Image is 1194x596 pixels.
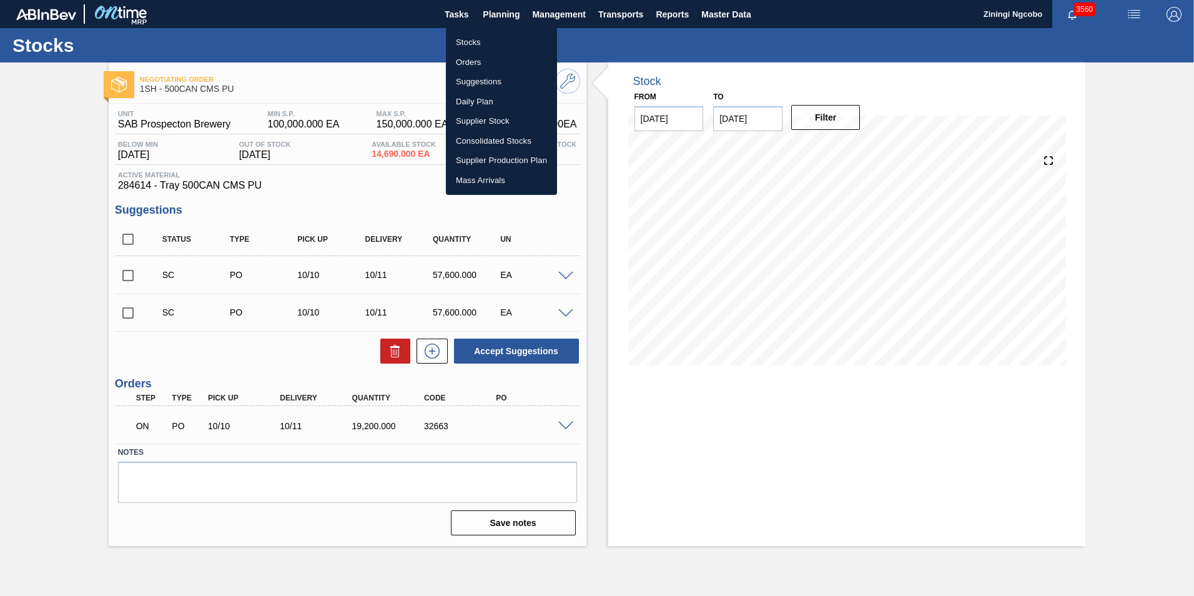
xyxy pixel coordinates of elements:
[446,72,557,92] a: Suggestions
[446,32,557,52] a: Stocks
[446,52,557,72] a: Orders
[446,92,557,112] a: Daily Plan
[446,171,557,191] a: Mass Arrivals
[446,131,557,151] a: Consolidated Stocks
[446,111,557,131] a: Supplier Stock
[446,151,557,171] a: Supplier Production Plan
